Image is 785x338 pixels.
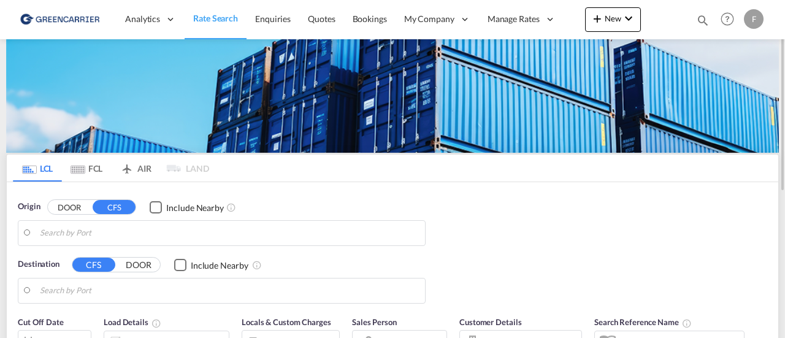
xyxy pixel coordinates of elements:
[72,258,115,272] button: CFS
[18,201,40,213] span: Origin
[111,155,160,182] md-tab-item: AIR
[166,202,224,214] div: Include Nearby
[308,13,335,24] span: Quotes
[242,317,331,327] span: Locals & Custom Charges
[18,6,101,33] img: 609dfd708afe11efa14177256b0082fb.png
[13,155,209,182] md-pagination-wrapper: Use the left and right arrow keys to navigate between tabs
[193,13,238,23] span: Rate Search
[62,155,111,182] md-tab-item: FCL
[6,39,779,153] img: GreenCarrierFCL_LCL.png
[18,317,64,327] span: Cut Off Date
[125,13,160,25] span: Analytics
[621,11,636,26] md-icon: icon-chevron-down
[174,258,248,271] md-checkbox: Checkbox No Ink
[117,258,160,272] button: DOOR
[744,9,764,29] div: F
[696,13,710,27] md-icon: icon-magnify
[40,224,419,242] input: Search by Port
[120,161,134,171] md-icon: icon-airplane
[13,155,62,182] md-tab-item: LCL
[594,317,692,327] span: Search Reference Name
[353,13,387,24] span: Bookings
[682,318,692,328] md-icon: Your search will be saved by the below given name
[404,13,454,25] span: My Company
[255,13,291,24] span: Enquiries
[717,9,744,31] div: Help
[151,318,161,328] md-icon: Chargeable Weight
[18,258,59,271] span: Destination
[104,317,161,327] span: Load Details
[488,13,540,25] span: Manage Rates
[40,282,419,300] input: Search by Port
[191,259,248,272] div: Include Nearby
[252,260,262,270] md-icon: Unchecked: Ignores neighbouring ports when fetching rates.Checked : Includes neighbouring ports w...
[696,13,710,32] div: icon-magnify
[48,200,91,214] button: DOOR
[590,11,605,26] md-icon: icon-plus 400-fg
[352,317,397,327] span: Sales Person
[590,13,636,23] span: New
[93,200,136,214] button: CFS
[717,9,738,29] span: Help
[459,317,521,327] span: Customer Details
[150,201,224,213] md-checkbox: Checkbox No Ink
[226,202,236,212] md-icon: Unchecked: Ignores neighbouring ports when fetching rates.Checked : Includes neighbouring ports w...
[585,7,641,32] button: icon-plus 400-fgNewicon-chevron-down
